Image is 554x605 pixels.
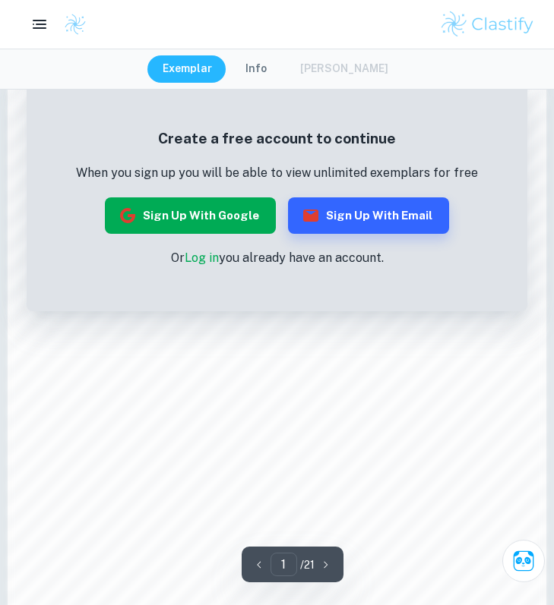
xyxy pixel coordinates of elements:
h5: Create a free account to continue [76,128,478,150]
button: Ask Clai [502,540,545,582]
button: Sign up with Google [105,197,276,234]
p: Or you already have an account. [76,249,478,267]
button: Exemplar [147,55,227,83]
img: Clastify logo [439,9,536,39]
p: / 21 [300,556,315,573]
img: Clastify logo [64,13,87,36]
button: Sign up with Email [288,197,449,234]
a: Clastify logo [55,13,87,36]
p: When you sign up you will be able to view unlimited exemplars for free [76,164,478,182]
a: Log in [185,251,219,265]
button: Info [230,55,282,83]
